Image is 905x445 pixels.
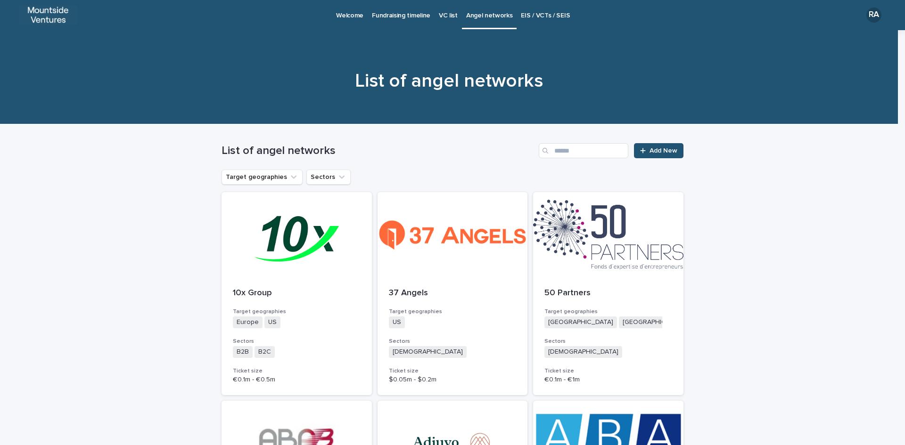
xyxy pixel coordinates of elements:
[233,367,361,375] h3: Ticket size
[389,288,517,299] p: 37 Angels
[264,316,280,328] span: US
[389,346,467,358] span: [DEMOGRAPHIC_DATA]
[233,346,253,358] span: B2B
[544,367,672,375] h3: Ticket size
[306,170,351,185] button: Sectors
[389,367,517,375] h3: Ticket size
[544,288,672,299] p: 50 Partners
[544,316,617,328] span: [GEOGRAPHIC_DATA]
[544,376,580,383] span: €0.1m - €1m
[255,346,275,358] span: B2C
[222,170,303,185] button: Target geographies
[218,70,680,92] h1: List of angel networks
[389,338,517,345] h3: Sectors
[233,316,263,328] span: Europe
[533,192,683,395] a: 50 PartnersTarget geographies[GEOGRAPHIC_DATA][GEOGRAPHIC_DATA]Sectors[DEMOGRAPHIC_DATA]Ticket si...
[222,144,535,158] h1: List of angel networks
[544,308,672,316] h3: Target geographies
[619,316,691,328] span: [GEOGRAPHIC_DATA]
[650,147,677,154] span: Add New
[233,338,361,345] h3: Sectors
[19,6,77,24] img: XmvxUhZ8Q0ah5CHExGrz
[222,192,372,395] a: 10x GroupTarget geographiesEuropeUSSectorsB2BB2CTicket size€0.1m - €0.5m
[233,376,275,383] span: €0.1m - €0.5m
[539,143,628,158] input: Search
[389,376,436,383] span: $0.05m - $0.2m
[233,308,361,316] h3: Target geographies
[389,316,405,328] span: US
[233,288,361,299] p: 10x Group
[389,308,517,316] h3: Target geographies
[544,338,672,345] h3: Sectors
[866,8,881,23] div: RA
[378,192,528,395] a: 37 AngelsTarget geographiesUSSectors[DEMOGRAPHIC_DATA]Ticket size$0.05m - $0.2m
[634,143,683,158] a: Add New
[544,346,622,358] span: [DEMOGRAPHIC_DATA]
